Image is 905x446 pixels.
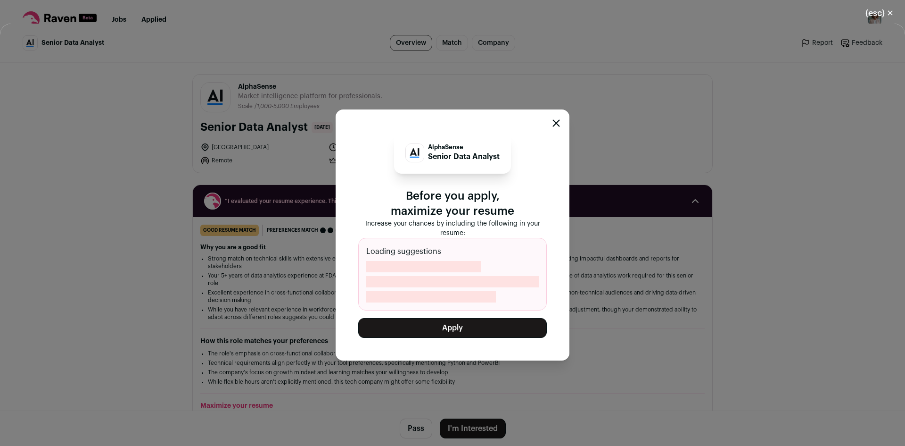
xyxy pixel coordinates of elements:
p: Senior Data Analyst [428,151,500,162]
button: Apply [358,318,547,338]
button: Close modal [854,3,905,24]
p: AlphaSense [428,143,500,151]
img: 9838219db6b5256e46ad2ac23ea359fbf7755473957a5a7da8bf939a505f6f08.jpg [406,144,424,162]
div: Loading suggestions [358,238,547,311]
p: Before you apply, maximize your resume [358,189,547,219]
p: Increase your chances by including the following in your resume: [358,219,547,238]
button: Close modal [552,119,560,127]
